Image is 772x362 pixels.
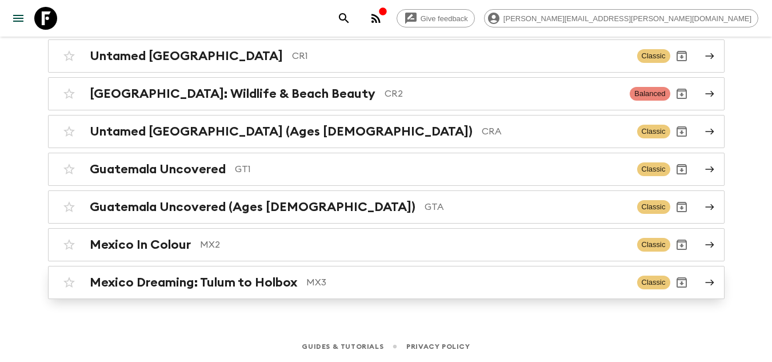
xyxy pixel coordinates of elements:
a: Guatemala Uncovered (Ages [DEMOGRAPHIC_DATA])GTAClassicArchive [48,190,725,224]
button: search adventures [333,7,355,30]
a: Privacy Policy [406,340,470,353]
a: Mexico Dreaming: Tulum to HolboxMX3ClassicArchive [48,266,725,299]
span: Classic [637,125,670,138]
a: [GEOGRAPHIC_DATA]: Wildlife & Beach BeautyCR2BalancedArchive [48,77,725,110]
button: Archive [670,158,693,181]
a: Untamed [GEOGRAPHIC_DATA]CR1ClassicArchive [48,39,725,73]
p: GT1 [235,162,628,176]
p: GTA [425,200,628,214]
p: MX3 [306,276,628,289]
h2: Guatemala Uncovered (Ages [DEMOGRAPHIC_DATA]) [90,200,415,214]
span: Give feedback [414,14,474,23]
p: CRA [482,125,628,138]
h2: [GEOGRAPHIC_DATA]: Wildlife & Beach Beauty [90,86,375,101]
button: Archive [670,82,693,105]
a: Give feedback [397,9,475,27]
p: MX2 [200,238,628,252]
span: Classic [637,238,670,252]
p: CR2 [385,87,621,101]
h2: Untamed [GEOGRAPHIC_DATA] [90,49,283,63]
button: Archive [670,120,693,143]
h2: Mexico In Colour [90,237,191,252]
p: CR1 [292,49,628,63]
span: Classic [637,276,670,289]
a: Untamed [GEOGRAPHIC_DATA] (Ages [DEMOGRAPHIC_DATA])CRAClassicArchive [48,115,725,148]
span: [PERSON_NAME][EMAIL_ADDRESS][PERSON_NAME][DOMAIN_NAME] [497,14,758,23]
button: Archive [670,271,693,294]
h2: Mexico Dreaming: Tulum to Holbox [90,275,297,290]
span: Classic [637,200,670,214]
span: Classic [637,162,670,176]
button: Archive [670,45,693,67]
button: Archive [670,196,693,218]
a: Mexico In ColourMX2ClassicArchive [48,228,725,261]
a: Guides & Tutorials [302,340,383,353]
h2: Guatemala Uncovered [90,162,226,177]
span: Balanced [630,87,670,101]
span: Classic [637,49,670,63]
h2: Untamed [GEOGRAPHIC_DATA] (Ages [DEMOGRAPHIC_DATA]) [90,124,473,139]
div: [PERSON_NAME][EMAIL_ADDRESS][PERSON_NAME][DOMAIN_NAME] [484,9,758,27]
a: Guatemala UncoveredGT1ClassicArchive [48,153,725,186]
button: menu [7,7,30,30]
button: Archive [670,233,693,256]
